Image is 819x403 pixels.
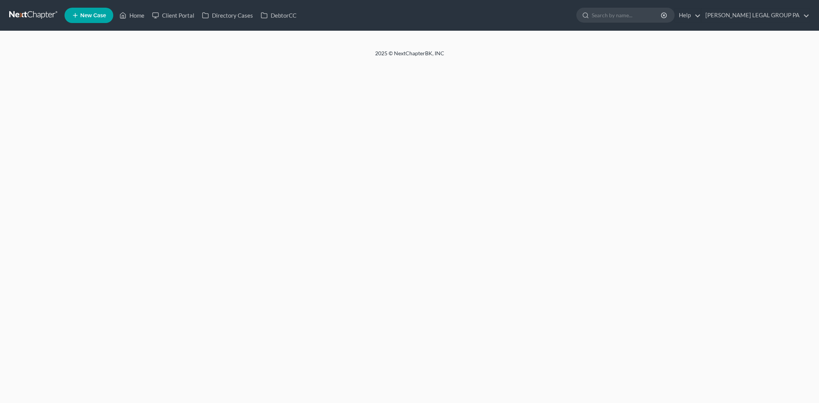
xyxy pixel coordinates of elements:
a: Directory Cases [198,8,257,22]
a: DebtorCC [257,8,300,22]
a: Help [675,8,701,22]
a: Client Portal [148,8,198,22]
a: Home [116,8,148,22]
input: Search by name... [592,8,662,22]
span: New Case [80,13,106,18]
a: [PERSON_NAME] LEGAL GROUP PA [702,8,809,22]
div: 2025 © NextChapterBK, INC [191,50,629,63]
